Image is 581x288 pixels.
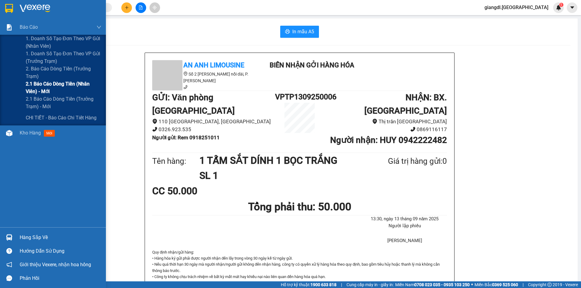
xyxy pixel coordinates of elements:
span: ⚪️ [471,283,473,286]
span: 2.1 Báo cáo dòng tiền (trưởng trạm) - mới [26,95,101,110]
span: Báo cáo [20,23,38,31]
li: [PERSON_NAME] [363,237,447,244]
p: • Nếu quá thời hạn 30 ngày mà người nhận/người gửi không đến nhận hàng, công ty có quyền xử lý hà... [152,261,447,274]
button: plus [121,2,132,13]
span: notification [6,262,12,267]
span: mới [44,130,55,137]
strong: 0369 525 060 [492,282,518,287]
li: Người lập phiếu [363,222,447,230]
button: file-add [136,2,146,13]
span: question-circle [6,248,12,254]
span: phone [410,127,415,132]
span: environment [372,119,377,124]
button: aim [149,2,160,13]
span: In mẫu A5 [292,28,314,35]
span: Giới thiệu Vexere, nhận hoa hồng [20,261,91,268]
b: Biên nhận gởi hàng hóa [39,9,58,58]
span: message [6,275,12,281]
b: GỬI : Văn phòng [GEOGRAPHIC_DATA] [152,92,235,116]
span: Kho hàng [20,130,41,136]
strong: 1900 633 818 [310,282,336,287]
b: NHẬN : BX. [GEOGRAPHIC_DATA] [364,92,447,116]
img: icon-new-feature [556,5,561,10]
li: 13:30, ngày 13 tháng 09 năm 2025 [363,215,447,223]
div: Quy định nhận/gửi hàng : [152,249,447,280]
img: solution-icon [6,24,12,31]
li: 110 [GEOGRAPHIC_DATA], [GEOGRAPHIC_DATA] [152,118,275,126]
span: 1 [560,3,562,7]
div: Hàng sắp về [20,233,101,242]
li: 0869116117 [324,125,447,134]
button: printerIn mẫu A5 [280,26,319,38]
sup: 1 [559,3,563,7]
span: | [341,281,342,288]
button: caret-down [567,2,577,13]
span: phone [152,127,157,132]
span: plus [125,5,129,10]
b: An Anh Limousine [8,39,33,67]
span: printer [285,29,290,35]
span: 2.1 Báo cáo dòng tiền (nhân viên) - mới [26,80,101,95]
span: aim [153,5,157,10]
div: Tên hàng: [152,155,199,167]
span: file-add [139,5,143,10]
img: logo-vxr [5,4,13,13]
b: Người gửi : Rem 0918251011 [152,134,220,141]
li: 0326.923.535 [152,125,275,134]
b: Biên nhận gởi hàng hóa [270,61,354,69]
span: down [97,25,101,30]
span: | [523,281,524,288]
span: caret-down [570,5,575,10]
h1: VPTP1309250006 [275,91,324,103]
h1: 1 TẤM SẮT DÍNH 1 BỌC TRẮNG [199,153,359,168]
span: phone [183,85,188,89]
span: Miền Nam [395,281,470,288]
h1: Tổng phải thu: 50.000 [152,199,447,215]
p: • Công ty không chịu trách nhiệm về bất kỳ mất mát hay khiếu nại nào liên quan đến hàng hóa quá hạn. [152,274,447,280]
h1: SL 1 [199,168,359,183]
img: warehouse-icon [6,130,12,136]
div: Hướng dẫn sử dụng [20,247,101,256]
span: copyright [547,283,552,287]
span: Miền Bắc [474,281,518,288]
div: Giá trị hàng gửi: 0 [359,155,447,167]
b: An Anh Limousine [183,61,244,69]
b: Người nhận : HUY 0942222482 [330,135,447,145]
span: environment [183,72,188,76]
span: Hỗ trợ kỹ thuật: [281,281,336,288]
div: CC 50.000 [152,183,249,199]
span: CHI TIẾT - Báo cáo chi tiết hàng [26,114,97,121]
span: 1. Doanh số tạo đơn theo VP gửi (nhân viên) [26,35,101,50]
span: environment [152,119,157,124]
span: Cung cấp máy in - giấy in: [346,281,394,288]
span: 1. Doanh số tạo đơn theo VP gửi (trưởng trạm) [26,50,101,65]
div: Phản hồi [20,274,101,283]
strong: 0708 023 035 - 0935 103 250 [414,282,470,287]
span: 2. Báo cáo dòng tiền (trưởng trạm) [26,65,101,80]
p: • Hàng hóa ký gửi phải được người nhận đến lấy trong vòng 30 ngày kể từ ngày gửi. [152,255,447,261]
img: warehouse-icon [6,234,12,241]
li: Thị trấn [GEOGRAPHIC_DATA] [324,118,447,126]
span: giangdl.[GEOGRAPHIC_DATA] [480,4,553,11]
li: Số 2 [PERSON_NAME] nối dài, P. [PERSON_NAME] [152,71,261,84]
